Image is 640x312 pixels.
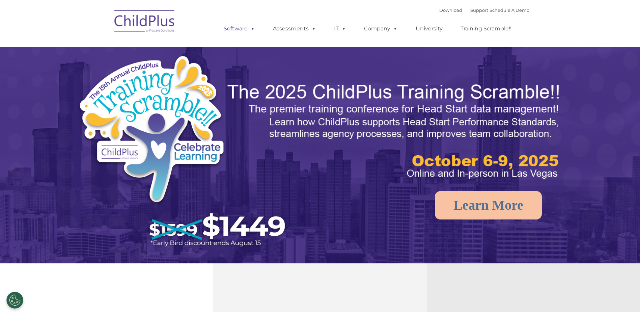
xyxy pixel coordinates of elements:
[435,191,542,219] a: Learn More
[357,22,405,35] a: Company
[327,22,353,35] a: IT
[439,7,462,13] a: Download
[111,5,178,39] img: ChildPlus by Procare Solutions
[409,22,449,35] a: University
[94,72,122,77] span: Phone number
[94,45,114,50] span: Last name
[6,292,23,309] button: Cookies Settings
[606,280,640,312] iframe: Chat Widget
[439,7,529,13] font: |
[454,22,518,35] a: Training Scramble!!
[470,7,488,13] a: Support
[217,22,262,35] a: Software
[490,7,529,13] a: Schedule A Demo
[266,22,323,35] a: Assessments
